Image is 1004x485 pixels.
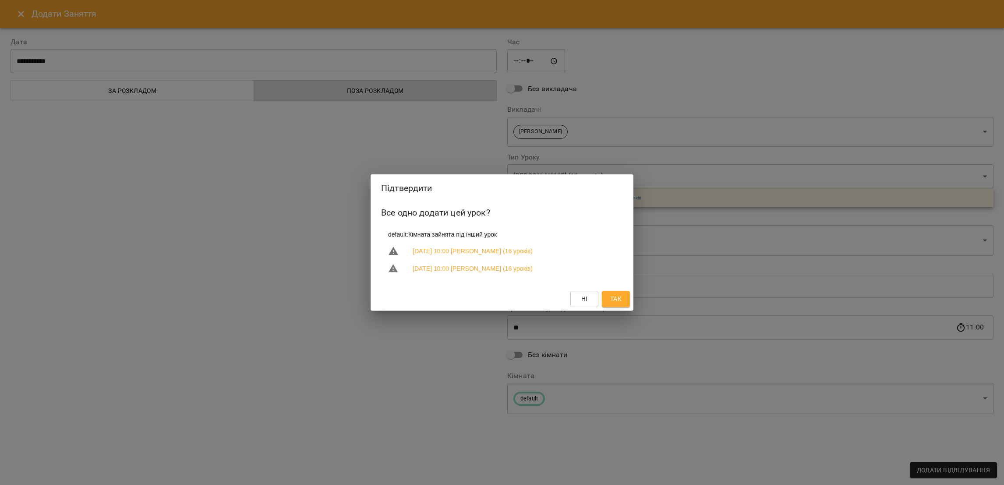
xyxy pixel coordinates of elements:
button: Так [602,291,630,307]
button: Ні [570,291,598,307]
a: [DATE] 10:00 [PERSON_NAME] (16 уроків) [413,247,533,255]
span: Так [610,294,622,304]
span: Ні [581,294,588,304]
a: [DATE] 10:00 [PERSON_NAME] (16 уроків) [413,264,533,273]
h2: Підтвердити [381,181,623,195]
h6: Все одно додати цей урок? [381,206,623,219]
li: default : Кімната зайнята під інший урок [381,227,623,242]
